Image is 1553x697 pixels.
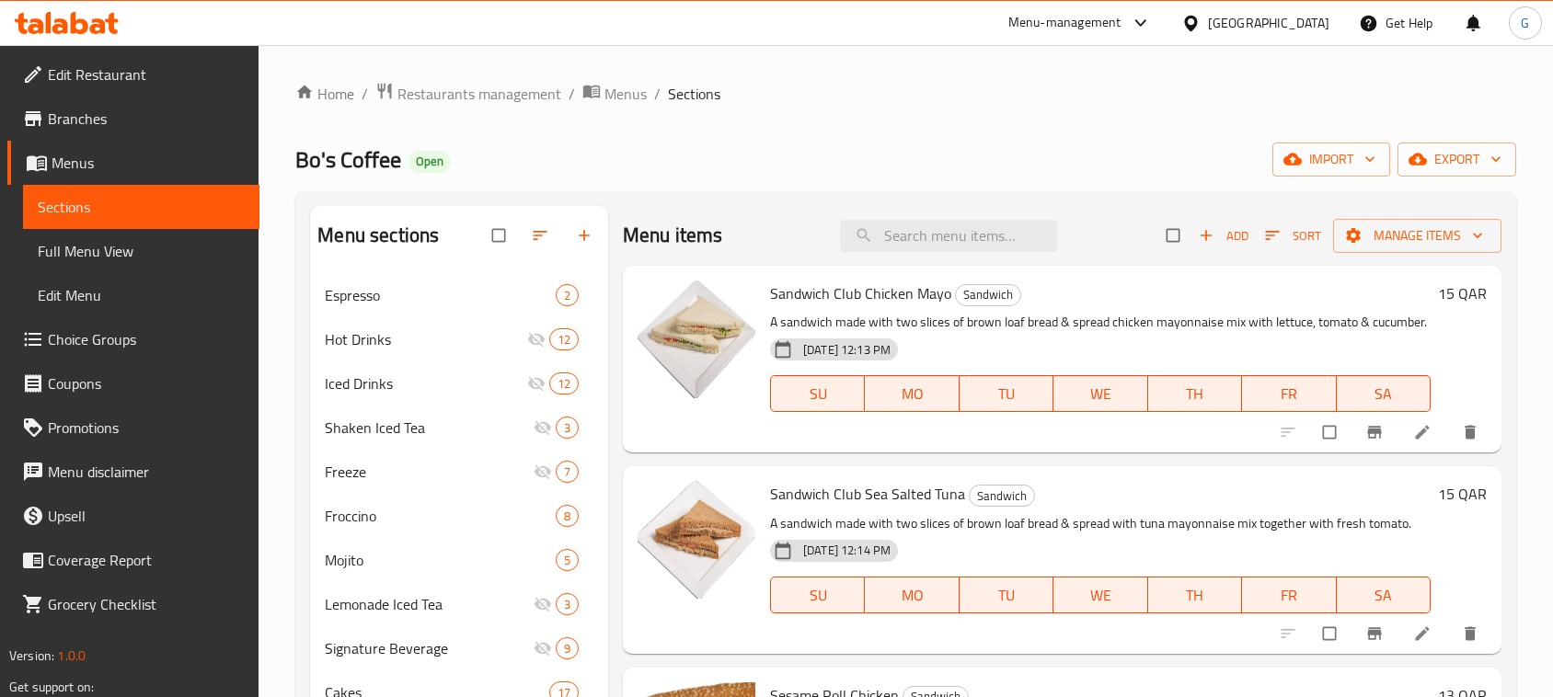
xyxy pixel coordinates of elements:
[48,461,245,483] span: Menu disclaimer
[48,417,245,439] span: Promotions
[1337,577,1431,613] button: SA
[325,593,534,615] div: Lemonade Iced Tea
[295,139,401,180] span: Bo's Coffee
[325,417,534,439] span: Shaken Iced Tea
[840,220,1057,252] input: search
[872,381,951,407] span: MO
[1008,12,1122,34] div: Menu-management
[1242,375,1336,412] button: FR
[1194,222,1253,250] span: Add item
[325,505,556,527] div: Froccino
[550,375,578,393] span: 12
[1265,225,1321,246] span: Sort
[549,372,579,394] div: items
[1199,225,1248,246] span: Add
[1249,381,1329,407] span: FR
[1413,423,1435,441] a: Edit menu item
[1398,143,1516,177] button: export
[7,97,259,141] a: Branches
[796,542,898,559] span: [DATE] 12:14 PM
[556,549,579,571] div: items
[362,83,368,105] li: /
[397,83,561,105] span: Restaurants management
[582,82,647,106] a: Menus
[57,644,86,668] span: 1.0.0
[1348,224,1487,247] span: Manage items
[1450,613,1494,654] button: delete
[325,637,534,659] span: Signature Beverage
[317,222,439,249] h2: Menu sections
[52,152,245,174] span: Menus
[638,481,755,599] img: Sandwich Club Sea Salted Tuna
[295,83,354,105] a: Home
[557,508,578,525] span: 8
[48,372,245,394] span: Coupons
[557,596,578,613] span: 3
[48,63,245,86] span: Edit Restaurant
[310,450,608,494] div: Freeze7
[1242,577,1336,613] button: FR
[1287,148,1375,171] span: import
[48,549,245,571] span: Coverage Report
[638,280,755,398] img: Sandwich Club Chicken Mayo
[7,361,259,406] a: Coupons
[325,461,534,483] span: Freeze
[310,273,608,317] div: Espresso2
[1208,13,1329,33] div: [GEOGRAPHIC_DATA]
[770,480,965,508] span: Sandwich Club Sea Salted Tuna
[23,229,259,273] a: Full Menu View
[1354,412,1398,452] button: Branch-specific-item
[325,328,526,350] div: Hot Drinks
[23,185,259,229] a: Sections
[1438,280,1487,306] h6: 15 QAR
[1438,481,1487,507] h6: 15 QAR
[1272,143,1390,177] button: import
[564,215,608,256] button: Add section
[557,287,578,304] span: 2
[325,372,526,394] span: Iced Drinks
[325,549,556,571] div: Mojito
[527,330,546,348] svg: Inactive section
[534,418,552,437] svg: Inactive section
[556,417,579,439] div: items
[569,83,575,105] li: /
[770,512,1431,535] p: A sandwich made with two slices of brown loaf bread & spread with tuna mayonnaise mix together wi...
[556,461,579,483] div: items
[955,284,1021,306] div: Sandwich
[527,374,546,393] svg: Inactive section
[557,419,578,437] span: 3
[865,375,959,412] button: MO
[778,582,857,609] span: SU
[23,273,259,317] a: Edit Menu
[9,644,54,668] span: Version:
[668,83,720,105] span: Sections
[1053,375,1147,412] button: WE
[970,486,1034,507] span: Sandwich
[1194,222,1253,250] button: Add
[7,450,259,494] a: Menu disclaimer
[1354,613,1398,654] button: Branch-specific-item
[1450,412,1494,452] button: delete
[1156,218,1194,253] span: Select section
[1061,582,1140,609] span: WE
[7,317,259,361] a: Choice Groups
[1521,13,1529,33] span: G
[1148,577,1242,613] button: TH
[557,463,578,481] span: 7
[310,361,608,406] div: Iced Drinks12
[1312,415,1351,450] span: Select to update
[7,406,259,450] a: Promotions
[770,311,1431,334] p: A sandwich made with two slices of brown loaf bread & spread chicken mayonnaise mix with lettuce,...
[1148,375,1242,412] button: TH
[557,552,578,569] span: 5
[770,577,865,613] button: SU
[520,215,564,256] span: Sort sections
[960,577,1053,613] button: TU
[872,582,951,609] span: MO
[960,375,1053,412] button: TU
[1312,616,1351,651] span: Select to update
[623,222,723,249] h2: Menu items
